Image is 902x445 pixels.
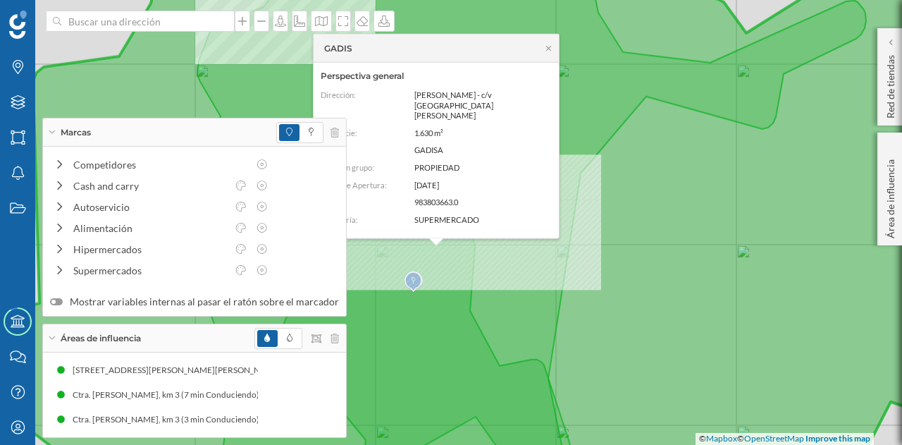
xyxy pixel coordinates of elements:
[414,214,479,224] span: SUPERMERCADO
[73,200,227,214] div: Autoservicio
[414,128,443,138] span: 1.630 m²
[28,10,78,23] span: Soporte
[324,42,352,54] span: GADIS
[805,433,870,444] a: Improve this map
[321,180,387,189] span: Fecha de Apertura:
[9,11,27,39] img: Geoblink Logo
[73,263,227,278] div: Supermercados
[71,363,366,377] div: [STREET_ADDRESS][PERSON_NAME][PERSON_NAME] (5 min Conduciendo)
[884,49,898,118] p: Red de tiendas
[73,413,266,427] div: Ctra. [PERSON_NAME], km 3 (3 min Conduciendo)
[321,70,552,83] h6: Perspectiva general
[73,221,227,236] div: Alimentación
[414,145,443,154] span: GADISA
[73,178,227,193] div: Cash and carry
[61,332,141,345] span: Áreas de influencia
[73,242,227,257] div: Hipermercados
[706,433,737,444] a: Mapbox
[744,433,804,444] a: OpenStreetMap
[414,90,493,120] span: [PERSON_NAME] - c/v [GEOGRAPHIC_DATA][PERSON_NAME]
[321,90,356,99] span: Dirección:
[73,388,266,402] div: Ctra. [PERSON_NAME], km 3 (7 min Conduciendo)
[61,126,91,139] span: Marcas
[50,295,339,309] label: Mostrar variables internas al pasar el ratón sobre el marcador
[884,154,898,238] p: Área de influencia
[321,163,374,172] span: Relación grupo:
[414,163,459,172] span: PROPIEDAD
[696,433,874,445] div: © ©
[414,197,458,207] span: 983803663.0
[404,268,422,296] img: Marker
[73,157,248,172] div: Competidores
[414,180,439,189] span: [DATE]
